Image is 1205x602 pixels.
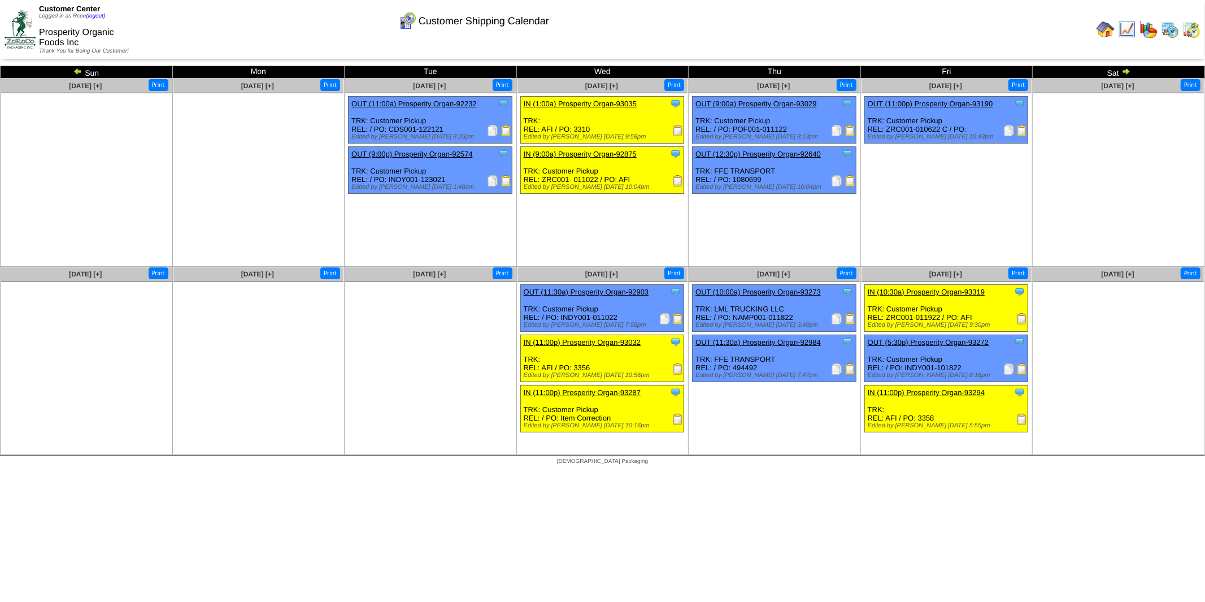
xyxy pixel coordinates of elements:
[487,175,498,187] img: Packing Slip
[351,150,472,158] a: OUT (9:00p) Prosperity Organ-92574
[320,79,340,91] button: Print
[837,79,856,91] button: Print
[1121,67,1130,76] img: arrowright.gif
[349,97,512,144] div: TRK: Customer Pickup REL: / PO: CDS001-122121
[487,125,498,136] img: Packing Slip
[520,97,684,144] div: TRK: REL: AFI / PO: 3310
[695,338,821,347] a: OUT (11:30a) Prosperity Organ-92984
[345,66,517,79] td: Tue
[69,82,102,90] a: [DATE] [+]
[524,99,637,108] a: IN (1:00a) Prosperity Organ-93035
[413,82,446,90] a: [DATE] [+]
[524,372,684,379] div: Edited by [PERSON_NAME] [DATE] 10:56pm
[672,125,684,136] img: Receiving Document
[842,98,853,109] img: Tooltip
[831,125,842,136] img: Packing Slip
[585,270,618,278] a: [DATE] [+]
[1182,20,1200,38] img: calendarinout.gif
[1016,414,1028,425] img: Receiving Document
[39,28,114,47] span: Prosperity Organic Foods Inc
[585,82,618,90] a: [DATE] [+]
[864,97,1028,144] div: TRK: Customer Pickup REL: ZRC001-010622 C / PO:
[864,386,1028,432] div: TRK: REL: AFI / PO: 3358
[39,48,129,54] span: Thank You for Being Our Customer!
[241,82,274,90] a: [DATE] [+]
[524,338,641,347] a: IN (11:00p) Prosperity Organ-93032
[501,175,512,187] img: Bill of Lading
[419,15,549,27] span: Customer Shipping Calendar
[524,184,684,190] div: Edited by [PERSON_NAME] [DATE] 10:04pm
[1008,267,1028,279] button: Print
[73,67,82,76] img: arrowleft.gif
[670,98,681,109] img: Tooltip
[498,98,509,109] img: Tooltip
[842,286,853,297] img: Tooltip
[695,99,816,108] a: OUT (9:00a) Prosperity Organ-93029
[842,148,853,159] img: Tooltip
[1,66,173,79] td: Sun
[69,270,102,278] a: [DATE] [+]
[413,270,446,278] span: [DATE] [+]
[1008,79,1028,91] button: Print
[929,82,962,90] span: [DATE] [+]
[398,12,416,30] img: calendarcustomer.gif
[349,147,512,194] div: TRK: Customer Pickup REL: / PO: INDY001-123021
[868,338,989,347] a: OUT (5:30p) Prosperity Organ-93272
[670,387,681,398] img: Tooltip
[1139,20,1158,38] img: graph.gif
[868,422,1028,429] div: Edited by [PERSON_NAME] [DATE] 5:55pm
[693,97,856,144] div: TRK: Customer Pickup REL: / PO: POF001-011122
[695,184,856,190] div: Edited by [PERSON_NAME] [DATE] 10:04pm
[1014,336,1025,348] img: Tooltip
[498,148,509,159] img: Tooltip
[845,313,856,324] img: Bill of Lading
[868,99,993,108] a: OUT (11:00p) Prosperity Organ-93190
[1003,363,1015,375] img: Packing Slip
[695,133,856,140] div: Edited by [PERSON_NAME] [DATE] 8:13pm
[524,388,641,397] a: IN (11:00p) Prosperity Organ-93287
[86,13,105,19] a: (logout)
[149,267,168,279] button: Print
[845,125,856,136] img: Bill of Lading
[929,270,962,278] a: [DATE] [+]
[493,267,512,279] button: Print
[520,285,684,332] div: TRK: Customer Pickup REL: / PO: INDY001-011022
[868,133,1028,140] div: Edited by [PERSON_NAME] [DATE] 10:43pm
[1097,20,1115,38] img: home.gif
[1181,79,1200,91] button: Print
[695,288,821,296] a: OUT (10:00a) Prosperity Organ-93273
[693,285,856,332] div: TRK: LML TRUCKING LLC REL: / PO: NAMP001-011822
[524,422,684,429] div: Edited by [PERSON_NAME] [DATE] 10:16pm
[868,322,1028,328] div: Edited by [PERSON_NAME] [DATE] 9:30pm
[757,82,790,90] a: [DATE] [+]
[524,150,637,158] a: IN (9:00a) Prosperity Organ-92875
[831,175,842,187] img: Packing Slip
[172,66,345,79] td: Mon
[557,458,648,465] span: [DEMOGRAPHIC_DATA] Packaging
[1102,270,1134,278] span: [DATE] [+]
[659,313,671,324] img: Packing Slip
[1102,82,1134,90] a: [DATE] [+]
[1016,313,1028,324] img: Receiving Document
[493,79,512,91] button: Print
[516,66,689,79] td: Wed
[241,270,274,278] a: [DATE] [+]
[351,133,512,140] div: Edited by [PERSON_NAME] [DATE] 8:25pm
[693,147,856,194] div: TRK: FFE TRANSPORT REL: / PO: 1080699
[837,267,856,279] button: Print
[520,335,684,382] div: TRK: REL: AFI / PO: 3356
[524,322,684,328] div: Edited by [PERSON_NAME] [DATE] 7:58pm
[1033,66,1205,79] td: Sat
[524,133,684,140] div: Edited by [PERSON_NAME] [DATE] 9:58pm
[672,175,684,187] img: Receiving Document
[39,5,100,13] span: Customer Center
[868,372,1028,379] div: Edited by [PERSON_NAME] [DATE] 8:16pm
[664,267,684,279] button: Print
